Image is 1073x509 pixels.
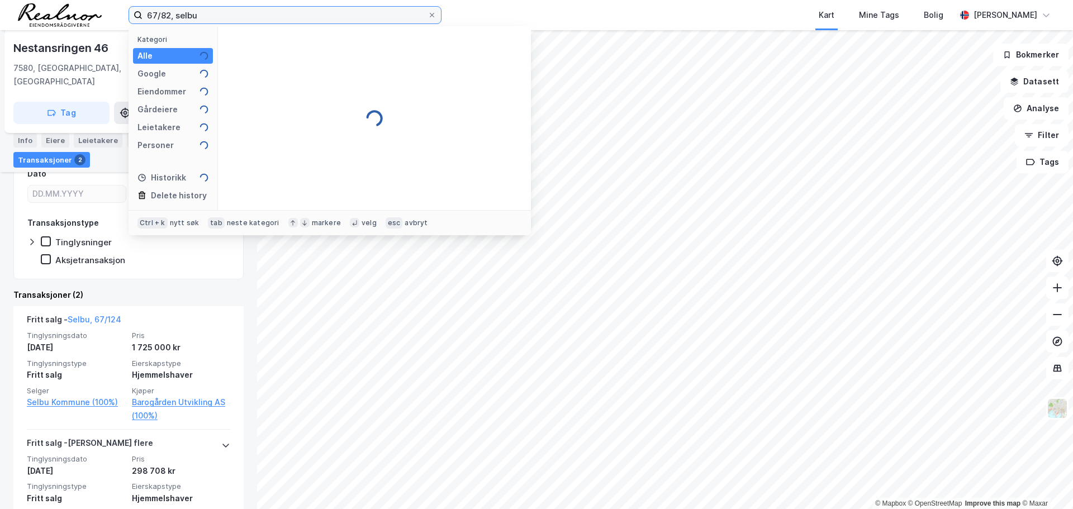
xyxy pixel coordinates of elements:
span: Eierskapstype [132,359,230,368]
div: Aksjetransaksjon [55,255,125,265]
div: velg [362,218,377,227]
div: Tinglysninger [55,237,112,248]
span: Tinglysningstype [27,359,125,368]
img: spinner.a6d8c91a73a9ac5275cf975e30b51cfb.svg [200,123,208,132]
div: Leietakere [74,133,122,148]
div: nytt søk [170,218,200,227]
span: Eierskapstype [132,482,230,491]
div: Eiere [41,133,69,148]
div: Fritt salg [27,492,125,505]
img: spinner.a6d8c91a73a9ac5275cf975e30b51cfb.svg [200,105,208,114]
div: Fritt salg - [27,313,121,331]
div: Ctrl + k [137,217,168,229]
span: Tinglysningstype [27,482,125,491]
div: Gårdeiere [137,103,178,116]
span: Pris [132,454,230,464]
a: Barogården Utvikling AS (100%) [132,396,230,422]
a: OpenStreetMap [908,500,962,507]
div: Fritt salg - [PERSON_NAME] flere [27,436,153,454]
div: Kategori [137,35,213,44]
div: Dato [27,167,46,180]
div: 7580, [GEOGRAPHIC_DATA], [GEOGRAPHIC_DATA] [13,61,193,88]
span: Selger [27,386,125,396]
div: Datasett [127,133,169,148]
div: [DATE] [27,464,125,478]
div: Personer [137,139,174,152]
div: markere [312,218,341,227]
input: DD.MM.YYYY [28,185,126,202]
span: Tinglysningsdato [27,331,125,340]
div: Eiendommer [137,85,186,98]
button: Tag [13,102,110,124]
div: Transaksjoner [13,152,90,168]
div: 1 725 000 kr [132,341,230,354]
div: Transaksjonstype [27,216,99,230]
span: Tinglysningsdato [27,454,125,464]
div: Nestansringen 46 [13,39,111,57]
img: spinner.a6d8c91a73a9ac5275cf975e30b51cfb.svg [365,110,383,127]
a: Selbu, 67/124 [68,315,121,324]
img: Z [1047,398,1068,419]
div: Historikk [137,171,186,184]
div: [DATE] [27,341,125,354]
img: spinner.a6d8c91a73a9ac5275cf975e30b51cfb.svg [200,141,208,150]
div: Kontrollprogram for chat [1017,455,1073,509]
div: 298 708 kr [132,464,230,478]
button: Datasett [1000,70,1069,93]
img: spinner.a6d8c91a73a9ac5275cf975e30b51cfb.svg [200,173,208,182]
img: realnor-logo.934646d98de889bb5806.png [18,3,102,27]
div: esc [386,217,403,229]
img: spinner.a6d8c91a73a9ac5275cf975e30b51cfb.svg [200,51,208,60]
a: Mapbox [875,500,906,507]
div: Mine Tags [859,8,899,22]
div: avbryt [405,218,428,227]
div: 2 [74,154,86,165]
a: Improve this map [965,500,1020,507]
div: Info [13,133,37,148]
div: Delete history [151,189,207,202]
iframe: Chat Widget [1017,455,1073,509]
div: Alle [137,49,153,63]
div: Bolig [924,8,943,22]
span: Pris [132,331,230,340]
div: Kart [819,8,834,22]
button: Tags [1017,151,1069,173]
button: Filter [1015,124,1069,146]
div: Hjemmelshaver [132,368,230,382]
div: Google [137,67,166,80]
button: Bokmerker [993,44,1069,66]
div: [PERSON_NAME] [974,8,1037,22]
div: neste kategori [227,218,279,227]
div: Transaksjoner (2) [13,288,244,302]
img: spinner.a6d8c91a73a9ac5275cf975e30b51cfb.svg [200,87,208,96]
div: Fritt salg [27,368,125,382]
div: tab [208,217,225,229]
div: Leietakere [137,121,181,134]
a: Selbu Kommune (100%) [27,396,125,409]
div: Hjemmelshaver [132,492,230,505]
span: Kjøper [132,386,230,396]
input: Søk på adresse, matrikkel, gårdeiere, leietakere eller personer [143,7,428,23]
img: spinner.a6d8c91a73a9ac5275cf975e30b51cfb.svg [200,69,208,78]
button: Analyse [1004,97,1069,120]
